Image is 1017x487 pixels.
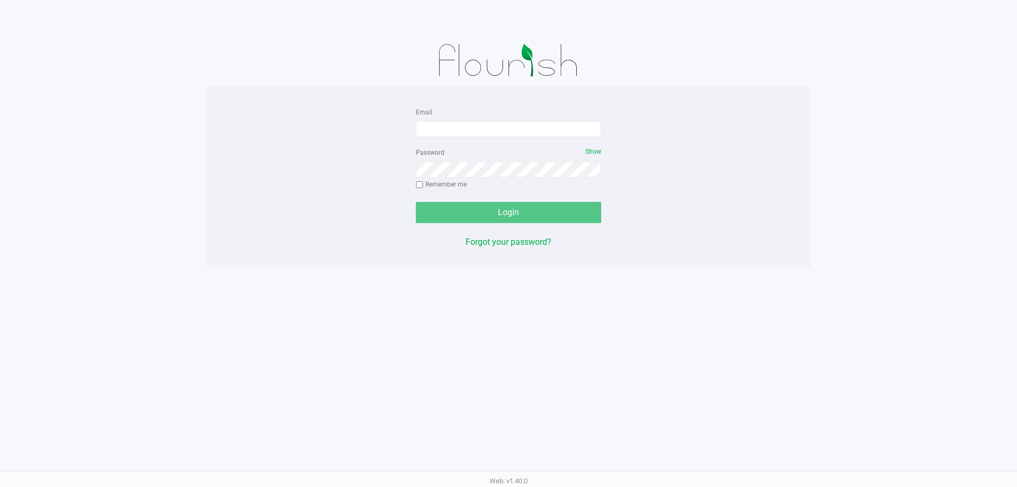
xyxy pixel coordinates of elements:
span: Show [585,148,601,155]
input: Remember me [416,181,423,189]
label: Email [416,108,432,117]
span: Web: v1.40.0 [489,477,528,485]
label: Remember me [416,180,467,189]
label: Password [416,148,444,157]
button: Forgot your password? [466,236,551,249]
